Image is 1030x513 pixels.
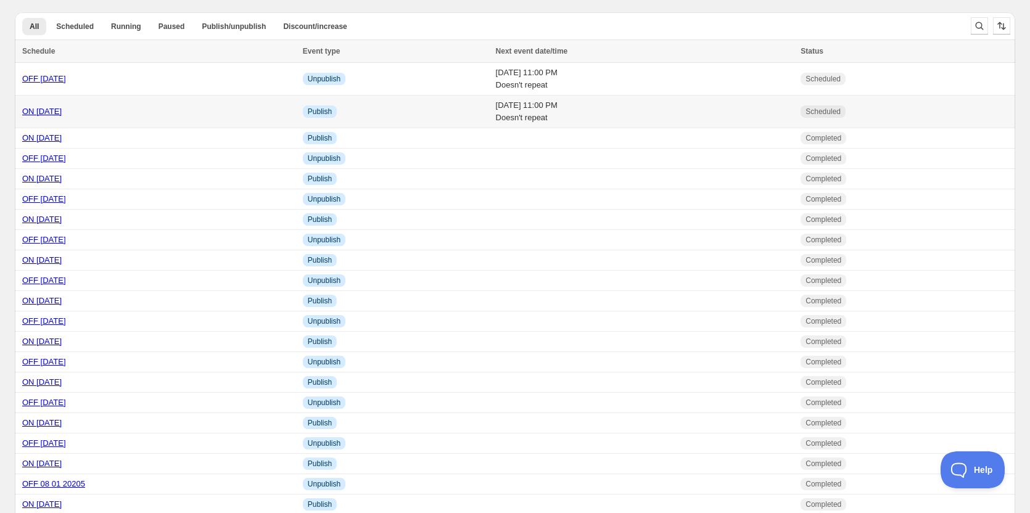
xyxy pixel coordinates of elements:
[941,451,1005,488] iframe: Toggle Customer Support
[805,133,841,143] span: Completed
[805,194,841,204] span: Completed
[22,499,62,509] a: ON [DATE]
[283,22,347,31] span: Discount/increase
[805,235,841,245] span: Completed
[801,47,823,55] span: Status
[308,459,332,469] span: Publish
[308,276,340,285] span: Unpublish
[22,255,62,265] a: ON [DATE]
[22,215,62,224] a: ON [DATE]
[308,357,340,367] span: Unpublish
[805,255,841,265] span: Completed
[805,398,841,408] span: Completed
[22,357,66,366] a: OFF [DATE]
[805,107,841,117] span: Scheduled
[22,174,62,183] a: ON [DATE]
[308,438,340,448] span: Unpublish
[22,296,62,305] a: ON [DATE]
[22,316,66,326] a: OFF [DATE]
[308,133,332,143] span: Publish
[22,418,62,427] a: ON [DATE]
[308,235,340,245] span: Unpublish
[993,17,1010,35] button: Sort the results
[805,438,841,448] span: Completed
[492,63,797,96] td: [DATE] 11:00 PM Doesn't repeat
[308,154,340,163] span: Unpublish
[805,418,841,428] span: Completed
[22,107,62,116] a: ON [DATE]
[805,154,841,163] span: Completed
[202,22,266,31] span: Publish/unpublish
[308,215,332,224] span: Publish
[805,74,841,84] span: Scheduled
[22,438,66,448] a: OFF [DATE]
[308,255,332,265] span: Publish
[22,337,62,346] a: ON [DATE]
[492,96,797,128] td: [DATE] 11:00 PM Doesn't repeat
[308,479,340,489] span: Unpublish
[308,174,332,184] span: Publish
[308,194,340,204] span: Unpublish
[805,296,841,306] span: Completed
[805,215,841,224] span: Completed
[805,316,841,326] span: Completed
[308,418,332,428] span: Publish
[805,377,841,387] span: Completed
[22,154,66,163] a: OFF [DATE]
[308,398,340,408] span: Unpublish
[308,499,332,509] span: Publish
[22,459,62,468] a: ON [DATE]
[805,276,841,285] span: Completed
[805,337,841,347] span: Completed
[805,357,841,367] span: Completed
[308,107,332,117] span: Publish
[56,22,94,31] span: Scheduled
[308,316,340,326] span: Unpublish
[22,74,66,83] a: OFF [DATE]
[308,296,332,306] span: Publish
[308,74,340,84] span: Unpublish
[22,194,66,203] a: OFF [DATE]
[805,459,841,469] span: Completed
[308,337,332,347] span: Publish
[496,47,568,55] span: Next event date/time
[308,377,332,387] span: Publish
[22,479,85,488] a: OFF 08 01 20205
[805,479,841,489] span: Completed
[805,174,841,184] span: Completed
[805,499,841,509] span: Completed
[159,22,185,31] span: Paused
[22,235,66,244] a: OFF [DATE]
[30,22,39,31] span: All
[303,47,340,55] span: Event type
[111,22,141,31] span: Running
[22,47,55,55] span: Schedule
[22,276,66,285] a: OFF [DATE]
[971,17,988,35] button: Search and filter results
[22,377,62,387] a: ON [DATE]
[22,133,62,142] a: ON [DATE]
[22,398,66,407] a: OFF [DATE]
